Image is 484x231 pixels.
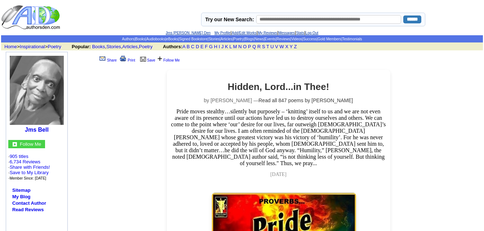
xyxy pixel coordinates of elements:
a: My Reviews [258,31,277,35]
a: Testimonials [342,37,362,41]
a: Jms [PERSON_NAME] Den [166,31,210,35]
a: Articles [221,37,232,41]
p: [DATE] [170,172,387,177]
a: Books [92,44,105,49]
p: by [PERSON_NAME] — [170,98,387,103]
a: Poetry [139,44,153,49]
a: B [187,44,190,49]
a: Add/Edit Works [232,31,257,35]
a: Stats [296,31,304,35]
a: C [191,44,194,49]
font: + [157,54,162,63]
a: Authors [122,37,134,41]
span: | | | | | | | | | | | | | | | [122,37,362,41]
a: Save to My Library [10,170,49,175]
a: M [233,44,237,49]
font: Member Since: [DATE] [10,176,46,180]
a: Poetry [234,37,244,41]
a: My Blog [12,194,31,199]
a: Poetry [48,44,61,49]
a: Gold Members [318,37,341,41]
a: I [219,44,220,49]
font: Follow Me [20,141,41,147]
a: F [205,44,208,49]
a: Log Out [306,31,319,35]
a: L [229,44,232,49]
a: Events [265,37,276,41]
h2: Hidden, Lord...in Thee! [170,81,387,92]
a: Read Reviews [12,207,44,212]
a: W [280,44,284,49]
a: Follow Me [20,141,41,147]
a: P [248,44,251,49]
a: Blogs [245,37,254,41]
a: U [270,44,274,49]
a: D [196,44,199,49]
a: Home [4,44,17,49]
a: Signed Bookstore [179,37,208,41]
a: N [238,44,241,49]
a: S [262,44,265,49]
font: , , , [72,44,303,49]
a: Contact Author [12,200,46,206]
a: 6,734 Reviews [10,159,40,164]
a: Jms Bell [25,127,49,133]
a: My Profile [214,31,230,35]
a: Sitemap [12,187,31,193]
a: News [255,37,264,41]
img: share_page.gif [99,56,106,62]
a: K [225,44,228,49]
a: H [214,44,217,49]
font: · · [8,154,50,181]
a: Inspirational [20,44,45,49]
img: print.gif [120,56,126,62]
a: Share [98,58,117,62]
font: | | | | | [166,30,318,35]
img: library.gif [139,56,147,62]
a: V [275,44,278,49]
a: Books [136,37,146,41]
a: Articles [122,44,138,49]
a: E [200,44,204,49]
img: 108732.jpg [10,56,64,125]
a: Audiobooks [146,37,165,41]
a: T [266,44,269,49]
a: eBooks [166,37,178,41]
a: R [257,44,261,49]
a: Q [252,44,256,49]
a: Save [139,58,155,62]
a: Messages [278,31,295,35]
a: Stories [106,44,121,49]
a: Print [119,58,135,62]
a: Share with Friends! [10,164,50,170]
a: X [285,44,289,49]
a: Reviews [276,37,290,41]
a: G [209,44,213,49]
a: 905 titles [10,154,28,159]
a: Follow Me [163,58,180,62]
font: > > [2,44,70,49]
a: A [182,44,185,49]
a: Videos [291,37,302,41]
a: Success [303,37,317,41]
a: Read all 847 poems by [PERSON_NAME] [258,98,353,103]
a: Y [290,44,293,49]
a: J [221,44,224,49]
label: Try our New Search: [205,17,254,22]
a: Stories [208,37,219,41]
b: Authors: [163,44,182,49]
img: gc.jpg [13,142,17,146]
a: O [243,44,247,49]
a: Z [294,44,297,49]
font: · · · [8,164,50,181]
img: logo_ad.gif [1,5,62,30]
b: Popular: [72,44,91,49]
